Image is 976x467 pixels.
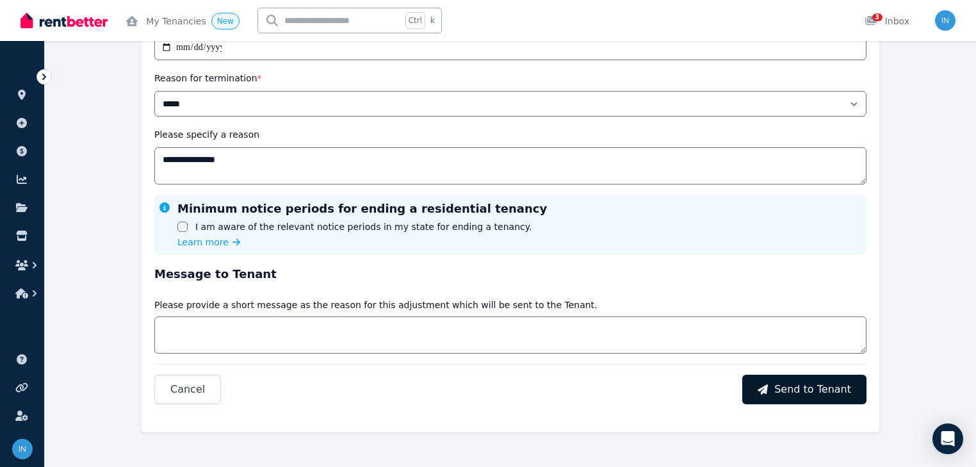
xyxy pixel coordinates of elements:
[177,200,547,218] h3: Minimum notice periods for ending a residential tenancy
[405,12,425,29] span: Ctrl
[177,236,229,249] span: Learn more
[154,299,598,311] p: Please provide a short message as the reason for this adjustment which will be sent to the Tenant.
[195,220,532,233] label: I am aware of the relevant notice periods in my state for ending a tenancy.
[20,11,108,30] img: RentBetter
[217,17,234,26] span: New
[170,382,205,397] span: Cancel
[774,382,851,397] span: Send to Tenant
[430,15,435,26] span: k
[154,129,259,140] label: Please specify a reason
[742,375,866,404] button: Send to Tenant
[935,10,956,31] img: info@museliving.com.au
[12,439,33,459] img: info@museliving.com.au
[177,236,240,249] a: Learn more
[154,375,221,404] button: Cancel
[154,73,262,83] label: Reason for termination
[865,15,909,28] div: Inbox
[872,13,882,21] span: 3
[932,423,963,454] div: Open Intercom Messenger
[154,265,866,283] h3: Message to Tenant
